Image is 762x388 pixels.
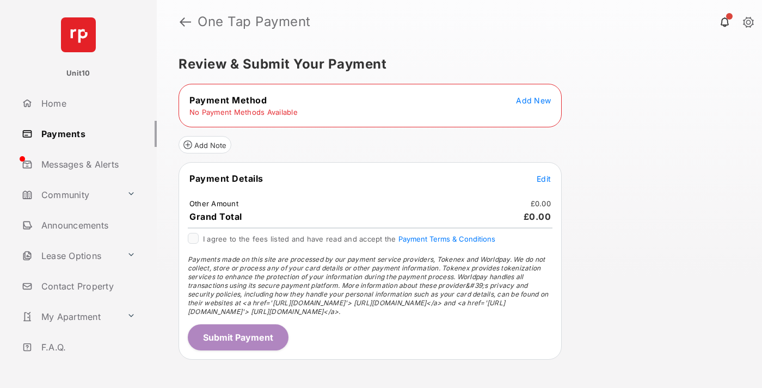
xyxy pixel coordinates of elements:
[61,17,96,52] img: svg+xml;base64,PHN2ZyB4bWxucz0iaHR0cDovL3d3dy53My5vcmcvMjAwMC9zdmciIHdpZHRoPSI2NCIgaGVpZ2h0PSI2NC...
[537,173,551,184] button: Edit
[17,212,157,238] a: Announcements
[17,273,157,299] a: Contact Property
[179,58,732,71] h5: Review & Submit Your Payment
[530,199,551,208] td: £0.00
[189,95,267,106] span: Payment Method
[17,151,157,177] a: Messages & Alerts
[203,235,495,243] span: I agree to the fees listed and have read and accept the
[398,235,495,243] button: I agree to the fees listed and have read and accept the
[66,68,90,79] p: Unit10
[516,95,551,106] button: Add New
[17,334,157,360] a: F.A.Q.
[179,136,231,153] button: Add Note
[189,107,298,117] td: No Payment Methods Available
[537,174,551,183] span: Edit
[17,182,122,208] a: Community
[189,211,242,222] span: Grand Total
[524,211,551,222] span: £0.00
[516,96,551,105] span: Add New
[189,199,239,208] td: Other Amount
[188,324,288,350] button: Submit Payment
[189,173,263,184] span: Payment Details
[17,243,122,269] a: Lease Options
[17,90,157,116] a: Home
[188,255,548,316] span: Payments made on this site are processed by our payment service providers, Tokenex and Worldpay. ...
[17,121,157,147] a: Payments
[17,304,122,330] a: My Apartment
[198,15,311,28] strong: One Tap Payment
